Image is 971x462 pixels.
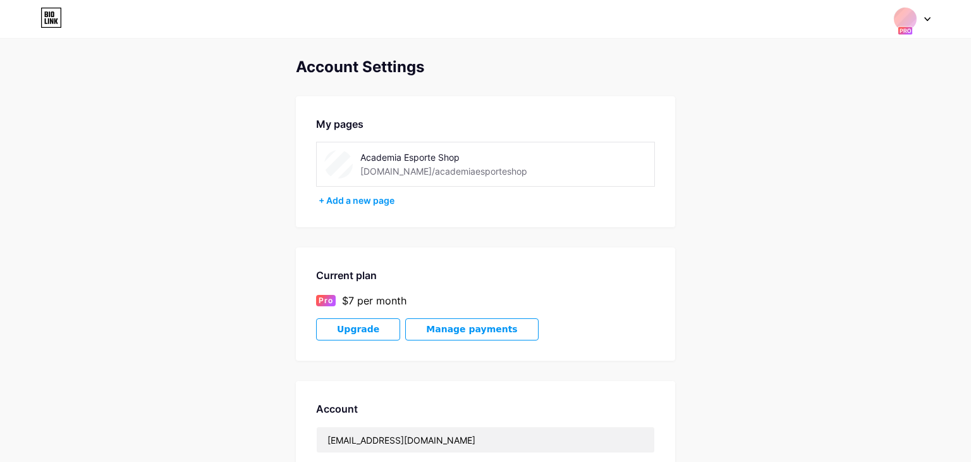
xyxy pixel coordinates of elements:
[317,427,654,453] input: Email
[319,194,655,207] div: + Add a new page
[316,268,655,283] div: Current plan
[319,295,333,306] span: Pro
[337,324,379,335] span: Upgrade
[360,151,539,164] div: Academia Esporte Shop
[426,324,517,335] span: Manage payments
[342,293,406,308] div: $7 per month
[316,116,655,132] div: My pages
[405,318,538,340] button: Manage payments
[360,165,527,178] div: [DOMAIN_NAME]/academiaesporteshop
[296,58,675,76] div: Account Settings
[316,401,655,416] div: Account
[316,318,400,340] button: Upgrade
